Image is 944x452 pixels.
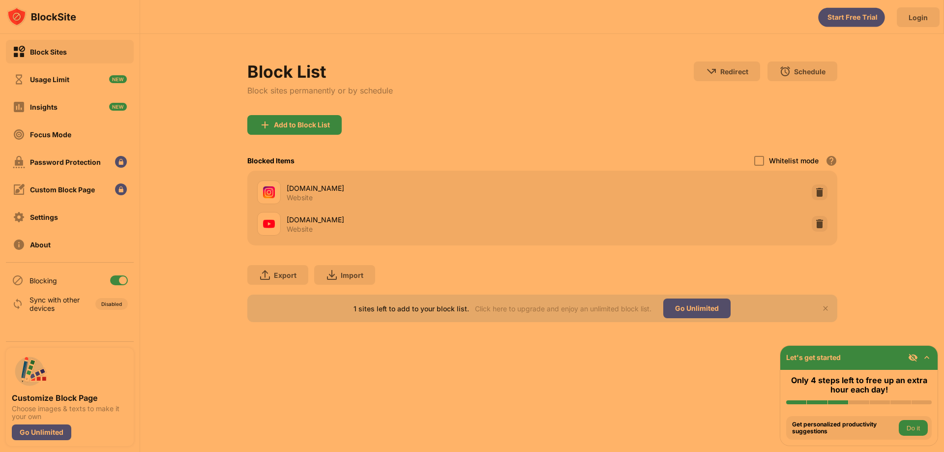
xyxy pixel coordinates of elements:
[13,101,25,113] img: insights-off.svg
[12,393,128,403] div: Customize Block Page
[786,353,841,362] div: Let's get started
[12,274,24,286] img: blocking-icon.svg
[12,405,128,421] div: Choose images & texts to make it your own
[30,185,95,194] div: Custom Block Page
[354,304,469,313] div: 1 sites left to add to your block list.
[30,213,58,221] div: Settings
[247,61,393,82] div: Block List
[475,304,651,313] div: Click here to upgrade and enjoy an unlimited block list.
[30,75,69,84] div: Usage Limit
[12,298,24,310] img: sync-icon.svg
[115,156,127,168] img: lock-menu.svg
[30,48,67,56] div: Block Sites
[794,67,826,76] div: Schedule
[818,7,885,27] div: animation
[341,271,363,279] div: Import
[13,128,25,141] img: focus-off.svg
[109,103,127,111] img: new-icon.svg
[908,353,918,362] img: eye-not-visible.svg
[769,156,819,165] div: Whitelist mode
[7,7,76,27] img: logo-blocksite.svg
[720,67,748,76] div: Redirect
[13,156,25,168] img: password-protection-off.svg
[30,241,51,249] div: About
[101,301,122,307] div: Disabled
[287,193,313,202] div: Website
[13,46,25,58] img: block-on.svg
[29,276,57,285] div: Blocking
[29,296,80,312] div: Sync with other devices
[30,158,101,166] div: Password Protection
[115,183,127,195] img: lock-menu.svg
[247,156,295,165] div: Blocked Items
[786,376,932,394] div: Only 4 steps left to free up an extra hour each day!
[13,211,25,223] img: settings-off.svg
[30,130,71,139] div: Focus Mode
[274,121,330,129] div: Add to Block List
[109,75,127,83] img: new-icon.svg
[263,186,275,198] img: favicons
[287,183,542,193] div: [DOMAIN_NAME]
[822,304,829,312] img: x-button.svg
[274,271,296,279] div: Export
[12,424,71,440] div: Go Unlimited
[909,13,928,22] div: Login
[922,353,932,362] img: omni-setup-toggle.svg
[287,214,542,225] div: [DOMAIN_NAME]
[12,354,47,389] img: push-custom-page.svg
[13,239,25,251] img: about-off.svg
[663,299,731,318] div: Go Unlimited
[247,86,393,95] div: Block sites permanently or by schedule
[13,73,25,86] img: time-usage-off.svg
[287,225,313,234] div: Website
[792,421,896,435] div: Get personalized productivity suggestions
[263,218,275,230] img: favicons
[30,103,58,111] div: Insights
[899,420,928,436] button: Do it
[13,183,25,196] img: customize-block-page-off.svg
